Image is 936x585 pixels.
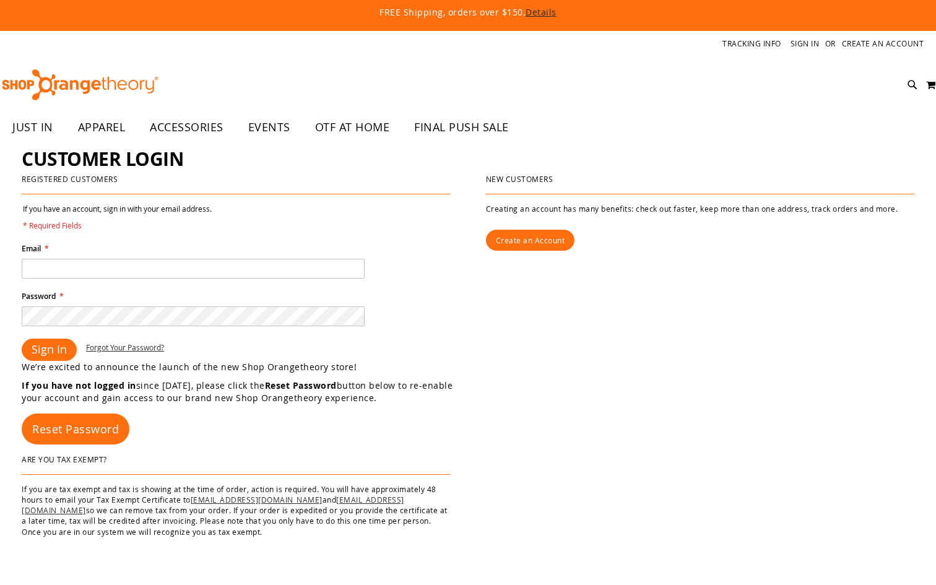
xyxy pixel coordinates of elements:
[22,204,213,231] legend: If you have an account, sign in with your email address.
[303,113,402,142] a: OTF AT HOME
[315,113,390,141] span: OTF AT HOME
[22,454,107,464] strong: Are You Tax Exempt?
[22,379,136,391] strong: If you have not logged in
[22,174,118,184] strong: Registered Customers
[150,113,223,141] span: ACCESSORIES
[402,113,521,142] a: FINAL PUSH SALE
[22,484,450,537] p: If you are tax exempt and tax is showing at the time of order, action is required. You will have ...
[22,291,56,301] span: Password
[496,235,565,245] span: Create an Account
[486,204,914,214] p: Creating an account has many benefits: check out faster, keep more than one address, track orders...
[842,38,924,49] a: Create an Account
[22,361,468,373] p: We’re excited to announce the launch of the new Shop Orangetheory store!
[191,495,323,505] a: [EMAIL_ADDRESS][DOMAIN_NAME]
[22,339,77,361] button: Sign In
[22,379,468,404] p: since [DATE], please click the button below to re-enable your account and gain access to our bran...
[791,38,820,49] a: Sign In
[97,6,839,19] p: FREE Shipping, orders over $150.
[86,342,164,353] a: Forgot Your Password?
[22,243,41,254] span: Email
[66,113,138,142] a: APPAREL
[22,146,183,171] span: Customer Login
[32,342,67,357] span: Sign In
[78,113,126,141] span: APPAREL
[265,379,337,391] strong: Reset Password
[12,113,53,141] span: JUST IN
[23,220,212,231] span: * Required Fields
[722,38,781,49] a: Tracking Info
[526,6,557,18] a: Details
[236,113,303,142] a: EVENTS
[86,342,164,352] span: Forgot Your Password?
[248,113,290,141] span: EVENTS
[22,495,404,515] a: [EMAIL_ADDRESS][DOMAIN_NAME]
[486,174,553,184] strong: New Customers
[414,113,509,141] span: FINAL PUSH SALE
[137,113,236,142] a: ACCESSORIES
[32,422,119,436] span: Reset Password
[22,414,129,444] a: Reset Password
[486,230,575,251] a: Create an Account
